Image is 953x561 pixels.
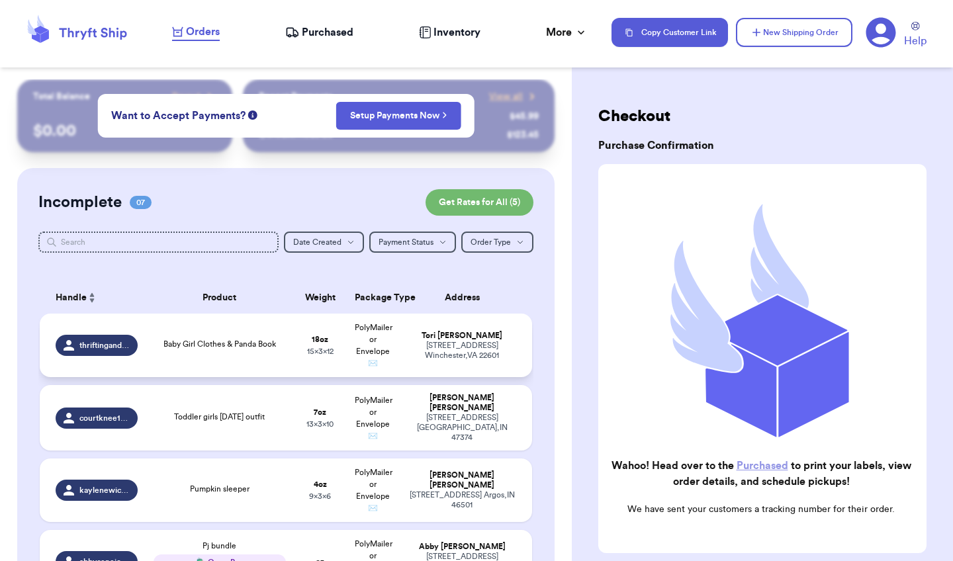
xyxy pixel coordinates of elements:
button: New Shipping Order [736,18,852,47]
th: Package Type [347,282,400,314]
button: Setup Payments Now [336,102,461,130]
span: Pumpkin sleeper [190,485,250,493]
span: Handle [56,291,87,305]
span: Want to Accept Payments? [111,108,246,124]
span: Inventory [433,24,480,40]
input: Search [38,232,279,253]
div: [PERSON_NAME] [PERSON_NAME] [408,393,516,413]
span: PolyMailer or Envelope ✉️ [355,468,392,512]
p: Recent Payments [259,90,332,103]
button: Date Created [284,232,364,253]
span: Order Type [471,238,511,246]
span: View all [489,90,523,103]
span: 07 [130,196,152,209]
span: Pj bundle [203,542,236,550]
h2: Incomplete [38,192,122,213]
span: Baby Girl Clothes & Panda Book [163,340,276,348]
a: Inventory [419,24,480,40]
div: Tori [PERSON_NAME] [408,331,516,341]
span: Date Created [293,238,341,246]
a: View all [489,90,539,103]
span: Payout [172,90,201,103]
p: Total Balance [33,90,90,103]
span: thriftingandthriving_va [79,340,130,351]
button: Sort ascending [87,290,97,306]
th: Product [146,282,294,314]
th: Address [400,282,532,314]
h2: Checkout [598,106,927,127]
p: $ 0.00 [33,120,216,142]
a: Payout [172,90,216,103]
span: courtknee1015 [79,413,130,423]
button: Copy Customer Link [612,18,728,47]
span: 9 x 3 x 6 [309,492,331,500]
button: Payment Status [369,232,456,253]
strong: 7 oz [314,408,326,416]
a: Orders [172,24,220,41]
h3: Purchase Confirmation [598,138,927,153]
div: [STREET_ADDRESS] [GEOGRAPHIC_DATA] , IN 47374 [408,413,516,443]
a: Setup Payments Now [350,109,447,122]
span: kaylenewickey [79,485,130,496]
span: PolyMailer or Envelope ✉️ [355,396,392,440]
div: [STREET_ADDRESS] Argos , IN 46501 [408,490,516,510]
strong: 4 oz [314,480,327,488]
span: Purchased [302,24,353,40]
h2: Wahoo! Head over to the to print your labels, view order details, and schedule pickups! [609,458,913,490]
div: More [546,24,588,40]
div: $ 45.99 [510,110,539,123]
div: Abby [PERSON_NAME] [408,542,516,552]
th: Weight [294,282,347,314]
button: Get Rates for All (5) [426,189,533,216]
a: Help [904,22,927,49]
a: Purchased [737,460,788,471]
strong: 18 oz [312,335,328,343]
span: PolyMailer or Envelope ✉️ [355,324,392,367]
button: Order Type [461,232,533,253]
span: 13 x 3 x 10 [306,420,334,428]
div: [PERSON_NAME] [PERSON_NAME] [408,470,516,490]
span: Orders [186,24,220,40]
span: Payment Status [379,238,433,246]
span: Toddler girls [DATE] outfit [174,413,265,421]
div: $ 123.45 [507,128,539,142]
span: 15 x 3 x 12 [307,347,334,355]
div: [STREET_ADDRESS] Winchester , VA 22601 [408,341,516,361]
p: We have sent your customers a tracking number for their order. [609,503,913,516]
span: Help [904,33,927,49]
a: Purchased [285,24,353,40]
